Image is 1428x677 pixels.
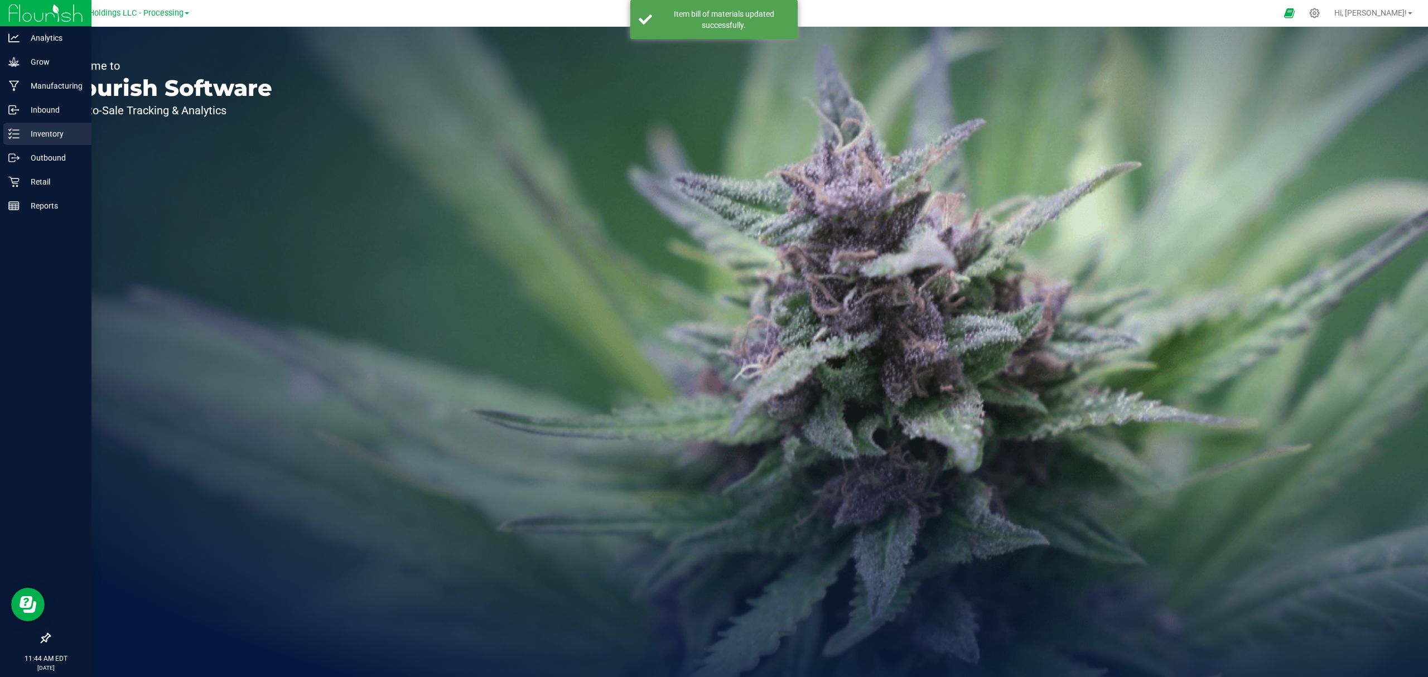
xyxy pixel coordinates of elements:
span: Open Ecommerce Menu [1277,2,1302,24]
div: Item bill of materials updated successfully. [658,8,789,31]
p: Grow [20,55,86,69]
p: 11:44 AM EDT [5,654,86,664]
inline-svg: Inbound [8,104,20,115]
p: Welcome to [60,60,272,71]
iframe: Resource center [11,588,45,621]
div: Manage settings [1308,8,1321,18]
p: Analytics [20,31,86,45]
p: [DATE] [5,664,86,672]
span: Riviera Creek Holdings LLC - Processing [38,8,184,18]
p: Outbound [20,151,86,165]
p: Inventory [20,127,86,141]
inline-svg: Grow [8,56,20,67]
inline-svg: Retail [8,176,20,187]
p: Retail [20,175,86,188]
inline-svg: Analytics [8,32,20,43]
p: Flourish Software [60,77,272,99]
p: Reports [20,199,86,212]
inline-svg: Outbound [8,152,20,163]
span: Hi, [PERSON_NAME]! [1334,8,1407,17]
p: Seed-to-Sale Tracking & Analytics [60,105,272,116]
inline-svg: Manufacturing [8,80,20,91]
inline-svg: Reports [8,200,20,211]
inline-svg: Inventory [8,128,20,139]
p: Inbound [20,103,86,117]
p: Manufacturing [20,79,86,93]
